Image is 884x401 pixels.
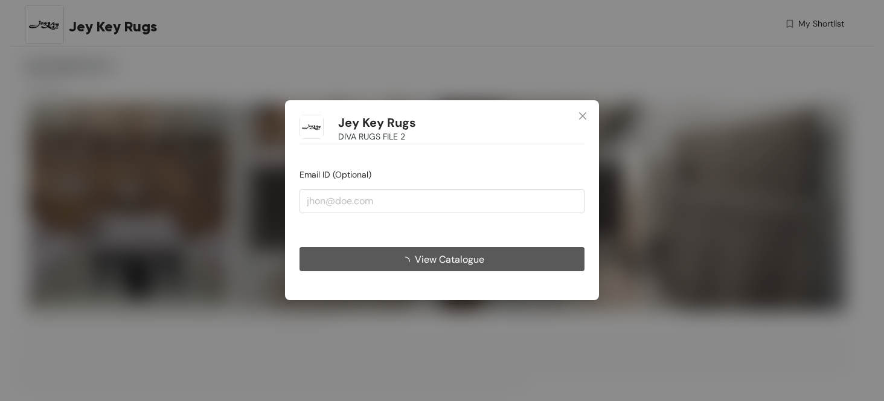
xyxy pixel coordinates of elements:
input: jhon@doe.com [299,189,585,213]
span: DIVA RUGS FILE 2 [338,130,405,144]
span: Email ID (Optional) [299,170,371,181]
button: View Catalogue [299,248,585,272]
span: close [578,111,588,121]
span: loading [400,257,415,266]
button: Close [566,100,599,133]
img: Buyer Portal [299,115,324,139]
span: View Catalogue [415,252,484,267]
h1: Jey Key Rugs [338,115,416,130]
